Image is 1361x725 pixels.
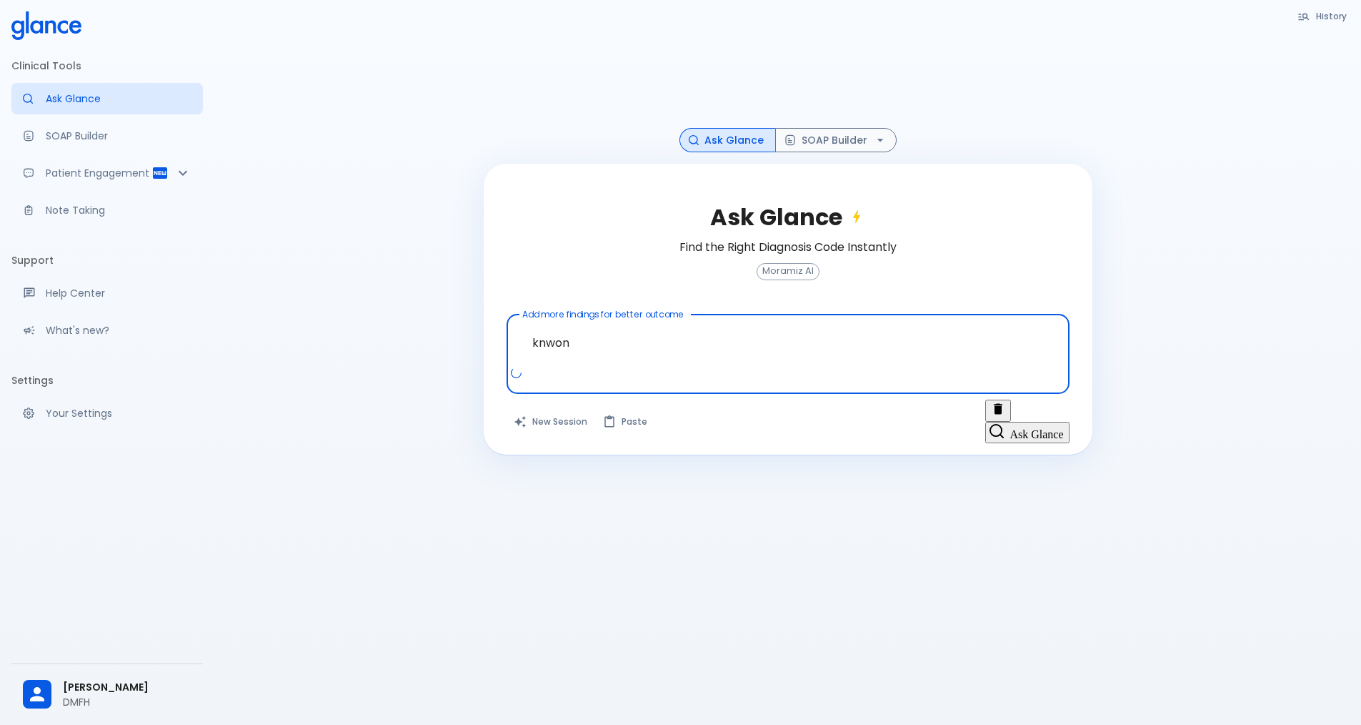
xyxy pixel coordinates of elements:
[46,92,191,106] p: Ask Glance
[507,400,596,443] button: Clears all inputs and results.
[11,363,203,398] li: Settings
[46,323,191,337] p: What's new?
[11,49,203,83] li: Clinical Tools
[11,670,203,719] div: [PERSON_NAME]DMFH
[11,194,203,226] a: Advanced note-taking
[710,204,865,231] h2: Ask Glance
[596,400,656,443] button: Paste from clipboard
[11,277,203,309] a: Get help from our support team
[46,203,191,217] p: Note Taking
[775,128,897,153] button: SOAP Builder
[46,129,191,143] p: SOAP Builder
[522,308,684,320] label: Add more findings for better outcome
[11,243,203,277] li: Support
[757,266,819,277] span: Moramiz AI
[63,680,191,695] span: [PERSON_NAME]
[46,166,151,180] p: Patient Engagement
[11,157,203,189] div: Patient Reports & Referrals
[1290,6,1355,26] button: History
[46,406,191,420] p: Your Settings
[11,398,203,429] a: Manage your settings
[46,286,191,300] p: Help Center
[11,315,203,346] div: Recent updates and feature releases
[11,83,203,114] a: Moramiz: Find ICD10AM codes instantly
[985,400,1011,421] button: Clear
[517,320,1060,365] textarea: knwon
[63,695,191,709] p: DMFH
[985,422,1069,443] button: Ask Glance
[679,237,897,257] h6: Find the Right Diagnosis Code Instantly
[11,120,203,152] a: Docugen: Compose a clinical documentation in seconds
[679,128,776,153] button: Ask Glance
